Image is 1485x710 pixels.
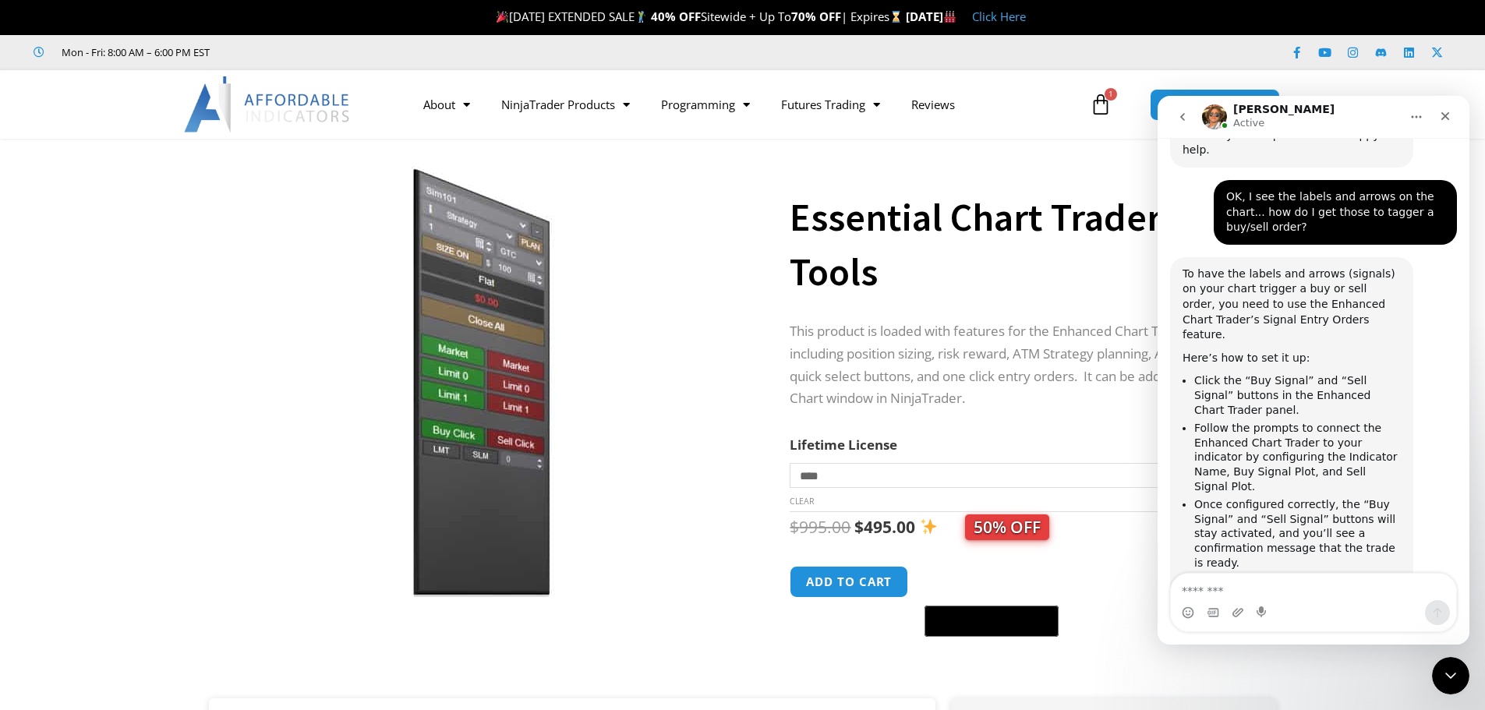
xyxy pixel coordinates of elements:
img: 🎉 [497,11,508,23]
a: About [408,87,486,122]
button: Gif picker [49,510,62,523]
h1: Essential Chart Trader Tools [790,190,1245,299]
a: MEMBERS AREA [1150,89,1280,121]
a: 1 [1066,82,1135,127]
strong: 70% OFF [791,9,841,24]
bdi: 995.00 [790,516,850,538]
button: Send a message… [267,504,292,529]
img: 🏭 [944,11,956,23]
a: Click Here [972,9,1026,24]
img: Essential Chart Trader Tools | Affordable Indicators – NinjaTrader [231,166,732,597]
li: Once configured correctly, the “Buy Signal” and “Sell Signal” buttons will stay activated, and yo... [37,401,243,474]
strong: [DATE] [906,9,956,24]
textarea: Message… [13,478,299,504]
iframe: PayPal Message 1 [790,646,1245,660]
span: Mon - Fri: 8:00 AM – 6:00 PM EST [58,43,210,62]
a: Programming [645,87,765,122]
iframe: Secure express checkout frame [921,563,1062,601]
div: Alexander says… [12,161,299,600]
span: [DATE] EXTENDED SALE Sitewide + Up To | Expires [493,9,906,24]
img: 🏌️‍♂️ [635,11,647,23]
span: 1 [1105,88,1117,101]
li: Follow the prompts to connect the Enhanced Chart Trader to your indicator by configuring the Indi... [37,325,243,397]
span: $ [854,516,864,538]
button: Emoji picker [24,510,37,523]
iframe: Customer reviews powered by Trustpilot [232,44,465,60]
div: Here’s how to set it up: [25,255,243,270]
iframe: Intercom live chat [1158,96,1469,645]
strong: 40% OFF [651,9,701,24]
img: ✨ [921,518,937,535]
button: Add to cart [790,566,908,598]
button: Start recording [99,510,111,523]
bdi: 495.00 [854,516,915,538]
a: Futures Trading [765,87,896,122]
div: To have the labels and arrows (signals) on your chart trigger a buy or sell order, you need to us... [25,171,243,247]
button: Buy with GPay [925,606,1059,637]
nav: Menu [408,87,1086,122]
iframe: Intercom live chat [1432,657,1469,694]
a: Reviews [896,87,971,122]
img: ⌛ [890,11,902,23]
p: This product is loaded with features for the Enhanced Chart Trader, including position sizing, ri... [790,320,1245,411]
a: Clear options [790,496,814,507]
span: $ [790,516,799,538]
div: To have the labels and arrows (signals) on your chart trigger a buy or sell order, you need to us... [12,161,256,599]
a: NinjaTrader Products [486,87,645,122]
span: 50% OFF [965,514,1049,540]
img: LogoAI | Affordable Indicators – NinjaTrader [184,76,352,132]
label: Lifetime License [790,436,897,454]
li: Click the “Buy Signal” and “Sell Signal” buttons in the Enhanced Chart Trader panel. [37,277,243,321]
button: Upload attachment [74,510,87,523]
